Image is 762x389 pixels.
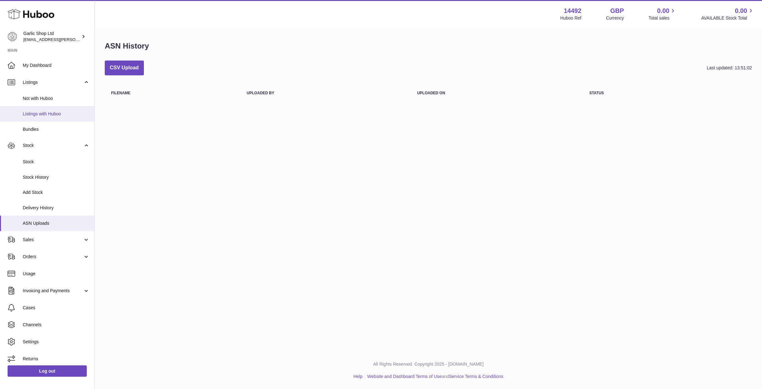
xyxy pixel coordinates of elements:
[564,7,582,15] strong: 14492
[657,7,670,15] span: 0.00
[707,65,752,71] div: Last updated: 13:51:02
[23,37,127,42] span: [EMAIL_ADDRESS][PERSON_NAME][DOMAIN_NAME]
[698,85,752,102] th: actions
[23,159,90,165] span: Stock
[606,15,624,21] div: Currency
[701,7,754,21] a: 0.00 AVAILABLE Stock Total
[701,15,754,21] span: AVAILABLE Stock Total
[23,126,90,132] span: Bundles
[560,15,582,21] div: Huboo Ref
[23,189,90,195] span: Add Stock
[23,305,90,311] span: Cases
[610,7,624,15] strong: GBP
[105,61,144,75] button: CSV Upload
[583,85,699,102] th: Status
[365,374,503,380] li: and
[8,32,17,41] img: alec.veit@garlicshop.co.uk
[411,85,583,102] th: Uploaded on
[23,220,90,226] span: ASN Uploads
[8,365,87,377] a: Log out
[735,7,747,15] span: 0.00
[648,7,676,21] a: 0.00 Total sales
[23,271,90,277] span: Usage
[23,254,83,260] span: Orders
[23,142,83,148] span: Stock
[23,174,90,180] span: Stock History
[100,361,757,367] p: All Rights Reserved. Copyright 2025 - [DOMAIN_NAME]
[105,41,149,51] h1: ASN History
[23,62,90,68] span: My Dashboard
[23,31,80,43] div: Garlic Shop Ltd
[23,356,90,362] span: Returns
[23,205,90,211] span: Delivery History
[23,111,90,117] span: Listings with Huboo
[353,374,363,379] a: Help
[367,374,442,379] a: Website and Dashboard Terms of Use
[449,374,503,379] a: Service Terms & Conditions
[23,79,83,85] span: Listings
[240,85,411,102] th: Uploaded by
[23,96,90,102] span: Not with Huboo
[105,85,240,102] th: Filename
[648,15,676,21] span: Total sales
[23,237,83,243] span: Sales
[23,322,90,328] span: Channels
[23,288,83,294] span: Invoicing and Payments
[23,339,90,345] span: Settings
